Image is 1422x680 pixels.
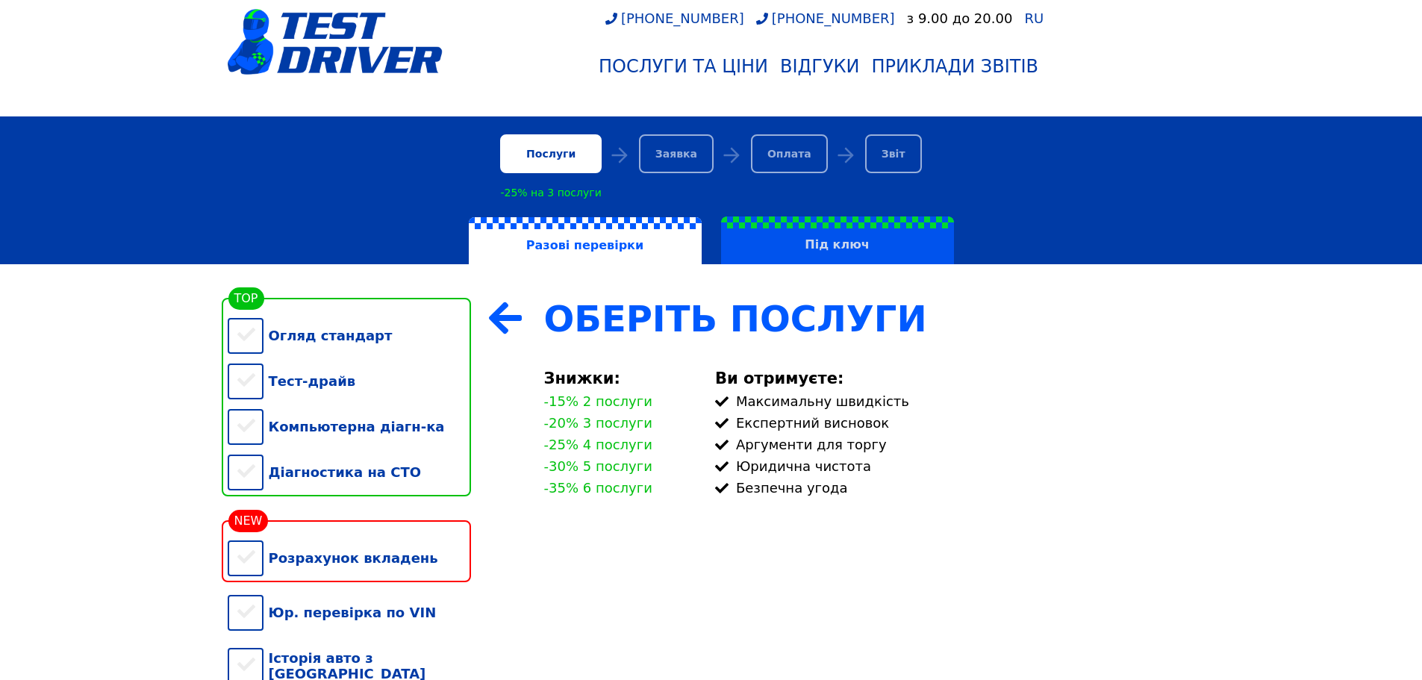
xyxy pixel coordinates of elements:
div: -25% на 3 послуги [500,187,601,199]
div: Ви отримуєте: [715,369,1195,387]
a: [PHONE_NUMBER] [756,10,895,26]
div: -35% 6 послуги [544,480,652,496]
div: з 9.00 до 20.00 [907,10,1013,26]
a: Приклади звітів [866,50,1044,83]
a: Послуги та Ціни [593,50,774,83]
div: -25% 4 послуги [544,437,652,452]
div: -20% 3 послуги [544,415,652,431]
span: RU [1024,10,1044,26]
div: Аргументи для торгу [715,437,1195,452]
div: Заявка [639,134,714,173]
div: Діагностика на СТО [228,449,471,495]
div: Приклади звітів [872,56,1038,77]
div: Звіт [865,134,922,173]
label: Разові перевірки [469,217,702,265]
img: logotype@3x [228,9,443,75]
div: Безпечна угода [715,480,1195,496]
a: RU [1024,12,1044,25]
div: Оберіть Послуги [544,298,1195,340]
div: Розрахунок вкладень [228,535,471,581]
a: Відгуки [774,50,866,83]
div: -15% 2 послуги [544,393,652,409]
div: Відгуки [780,56,860,77]
div: Максимальну швидкість [715,393,1195,409]
a: [PHONE_NUMBER] [605,10,744,26]
div: Юр. перевірка по VIN [228,590,471,635]
div: Огляд стандарт [228,313,471,358]
div: Послуги [500,134,601,173]
div: Знижки: [544,369,697,387]
a: Під ключ [711,216,964,264]
div: Юридична чистота [715,458,1195,474]
div: Послуги та Ціни [599,56,768,77]
div: -30% 5 послуги [544,458,652,474]
div: Оплата [751,134,828,173]
div: Компьютерна діагн-ка [228,404,471,449]
div: Експертний висновок [715,415,1195,431]
div: Тест-драйв [228,358,471,404]
label: Під ключ [721,216,954,264]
